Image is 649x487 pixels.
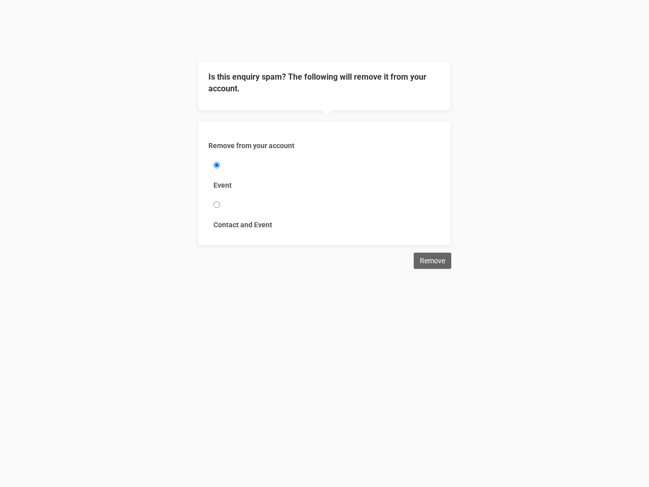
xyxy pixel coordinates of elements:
input: Contact and Event [213,201,220,208]
label: Contact and Event [213,220,436,230]
label: Event [213,180,436,190]
input: Remove [414,253,451,269]
input: Event [213,162,220,168]
label: Remove from your account [208,141,441,151]
legend: Is this enquiry spam? The following will remove it from your account. [208,72,441,95]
